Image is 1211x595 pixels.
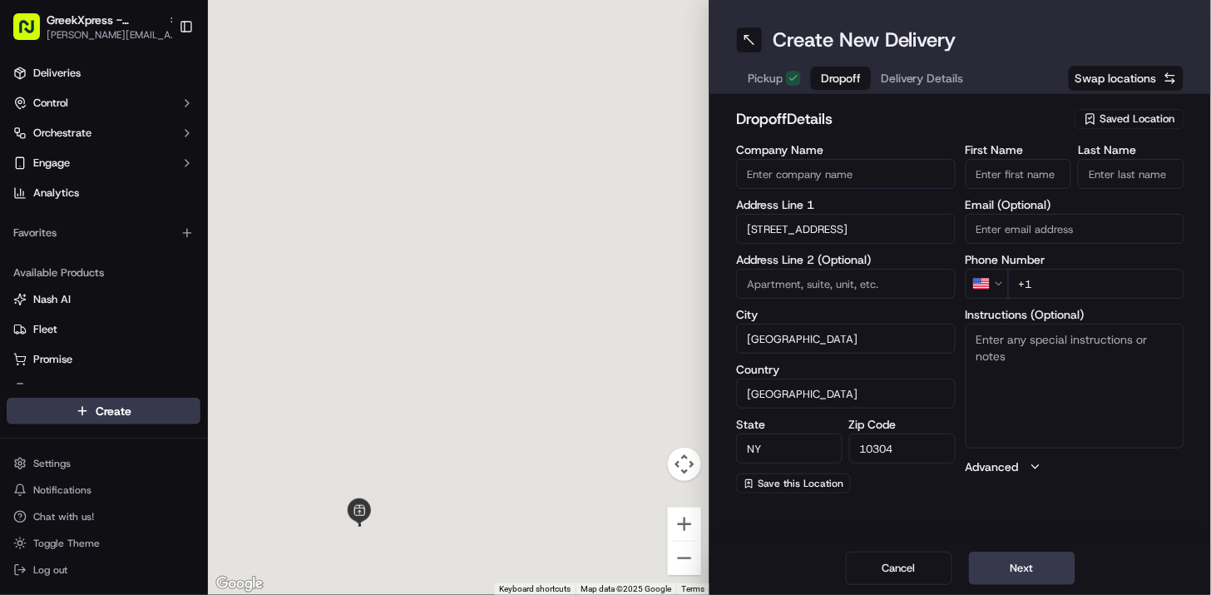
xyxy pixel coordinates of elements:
img: Google [212,573,267,595]
label: Zip Code [849,419,956,430]
div: Favorites [7,220,200,246]
label: Company Name [736,144,956,156]
img: 1736555255976-a54dd68f-1ca7-489b-9aae-adbdc363a1c4 [33,304,47,317]
span: Map data ©2025 Google [581,584,671,593]
input: Enter last name [1078,159,1184,189]
button: See all [258,213,303,233]
a: 💻API Documentation [134,365,274,395]
span: Deliveries [33,66,81,81]
input: Enter phone number [1008,269,1185,299]
span: Knowledge Base [33,372,127,389]
span: Delivery Details [881,70,964,87]
span: Chat with us! [33,510,94,523]
button: Map camera controls [668,448,701,481]
a: 📗Knowledge Base [10,365,134,395]
div: Start new chat [75,159,273,176]
span: Notifications [33,483,91,497]
span: Swap locations [1075,70,1157,87]
input: Enter address [736,214,956,244]
button: GreekXpress - [GEOGRAPHIC_DATA][PERSON_NAME][EMAIL_ADDRESS][DOMAIN_NAME] [7,7,172,47]
a: Promise [13,352,194,367]
span: Pickup [748,70,783,87]
label: Last Name [1078,144,1184,156]
a: Powered byPylon [117,412,201,425]
a: Nash AI [13,292,194,307]
span: Control [33,96,68,111]
h2: dropoff Details [736,107,1065,131]
span: [DATE] [233,303,267,316]
span: Promise [33,352,72,367]
button: Save this Location [736,474,851,493]
img: Liam S. [17,242,43,269]
p: Welcome 👋 [17,67,303,93]
button: Control [7,90,200,117]
span: Nash AI [33,292,71,307]
span: [PERSON_NAME] [52,258,135,271]
label: Country [736,364,956,375]
button: Settings [7,452,200,475]
input: Enter first name [966,159,1072,189]
span: Pylon [166,413,201,425]
label: Address Line 2 (Optional) [736,254,956,265]
span: Product Catalog [33,382,113,397]
input: Enter city [736,324,956,354]
label: Address Line 1 [736,199,956,211]
h1: Create New Delivery [773,27,956,53]
a: Terms (opens in new tab) [681,584,704,593]
label: Email (Optional) [966,199,1185,211]
div: Available Products [7,260,200,286]
label: Instructions (Optional) [966,309,1185,320]
a: Analytics [7,180,200,206]
input: Got a question? Start typing here... [43,107,299,125]
span: Fleet [33,322,57,337]
span: Log out [33,563,67,577]
span: API Documentation [157,372,267,389]
button: GreekXpress - [GEOGRAPHIC_DATA] [47,12,161,28]
img: 5e9a9d7314ff4150bce227a61376b483.jpg [35,159,65,189]
button: Chat with us! [7,505,200,528]
button: Toggle Theme [7,532,200,555]
button: Promise [7,346,200,373]
img: Nash [17,17,50,50]
button: Next [969,552,1075,585]
button: Start new chat [283,164,303,184]
button: Engage [7,150,200,176]
div: We're available if you need us! [75,176,229,189]
input: Enter zip code [849,434,956,464]
button: Nash AI [7,286,200,313]
img: 1736555255976-a54dd68f-1ca7-489b-9aae-adbdc363a1c4 [33,259,47,272]
input: Enter country [736,379,956,409]
button: Orchestrate [7,120,200,146]
input: Enter company name [736,159,956,189]
button: Notifications [7,478,200,502]
button: Saved Location [1075,107,1184,131]
span: • [138,258,144,271]
span: [DATE] [147,258,181,271]
span: Settings [33,457,71,470]
label: City [736,309,956,320]
span: Save this Location [758,477,843,490]
span: Orchestrate [33,126,91,141]
button: Product Catalog [7,376,200,403]
label: First Name [966,144,1072,156]
input: Enter email address [966,214,1185,244]
span: Dropoff [821,70,861,87]
span: Engage [33,156,70,171]
button: Zoom in [668,508,701,541]
button: [PERSON_NAME][EMAIL_ADDRESS][DOMAIN_NAME] [47,28,180,42]
button: Zoom out [668,542,701,575]
a: Deliveries [7,60,200,87]
button: Log out [7,558,200,582]
span: [PERSON_NAME] [PERSON_NAME] [52,303,220,316]
a: Open this area in Google Maps (opens a new window) [212,573,267,595]
button: Create [7,398,200,424]
span: Analytics [33,186,79,201]
input: Enter state [736,434,843,464]
label: Advanced [966,459,1019,475]
span: Saved Location [1100,112,1175,126]
button: Keyboard shortcuts [499,583,571,595]
div: Past conversations [17,216,111,230]
img: 1736555255976-a54dd68f-1ca7-489b-9aae-adbdc363a1c4 [17,159,47,189]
